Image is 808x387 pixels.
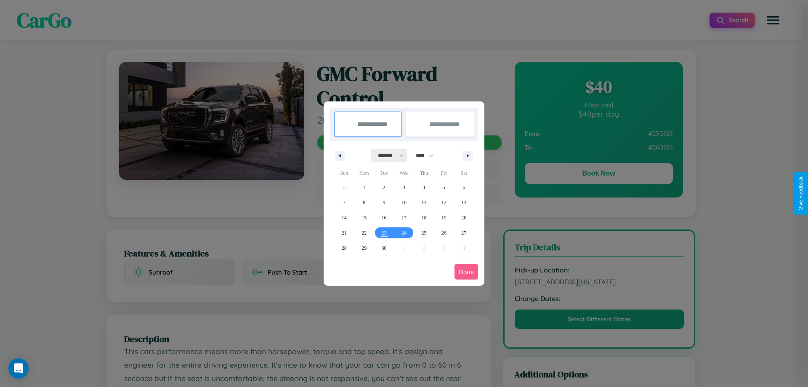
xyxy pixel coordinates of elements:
[454,264,478,280] button: Done
[374,210,394,225] button: 16
[443,180,445,195] span: 5
[414,180,434,195] button: 4
[8,358,29,379] div: Open Intercom Messenger
[363,180,365,195] span: 1
[382,225,387,240] span: 23
[454,195,474,210] button: 13
[374,166,394,180] span: Tue
[434,195,454,210] button: 12
[454,180,474,195] button: 6
[374,180,394,195] button: 2
[342,210,347,225] span: 14
[374,225,394,240] button: 23
[394,195,414,210] button: 10
[363,195,365,210] span: 8
[454,166,474,180] span: Sat
[414,166,434,180] span: Thu
[334,166,354,180] span: Sun
[461,195,466,210] span: 13
[354,180,374,195] button: 1
[354,210,374,225] button: 15
[462,180,465,195] span: 6
[401,225,407,240] span: 24
[414,210,434,225] button: 18
[374,195,394,210] button: 9
[434,225,454,240] button: 26
[383,180,385,195] span: 2
[361,225,367,240] span: 22
[342,240,347,256] span: 28
[441,210,447,225] span: 19
[403,180,405,195] span: 3
[354,166,374,180] span: Mon
[401,195,407,210] span: 10
[414,225,434,240] button: 25
[354,225,374,240] button: 22
[394,180,414,195] button: 3
[342,225,347,240] span: 21
[383,195,385,210] span: 9
[441,225,447,240] span: 26
[422,195,427,210] span: 11
[423,180,425,195] span: 4
[434,210,454,225] button: 19
[343,195,346,210] span: 7
[461,225,466,240] span: 27
[374,240,394,256] button: 30
[401,210,407,225] span: 17
[334,210,354,225] button: 14
[798,176,804,211] div: Give Feedback
[461,210,466,225] span: 20
[382,210,387,225] span: 16
[361,210,367,225] span: 15
[334,195,354,210] button: 7
[334,240,354,256] button: 28
[382,240,387,256] span: 30
[361,240,367,256] span: 29
[454,210,474,225] button: 20
[414,195,434,210] button: 11
[421,210,426,225] span: 18
[434,166,454,180] span: Fri
[354,195,374,210] button: 8
[421,225,426,240] span: 25
[394,225,414,240] button: 24
[454,225,474,240] button: 27
[441,195,447,210] span: 12
[394,210,414,225] button: 17
[334,225,354,240] button: 21
[354,240,374,256] button: 29
[394,166,414,180] span: Wed
[434,180,454,195] button: 5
